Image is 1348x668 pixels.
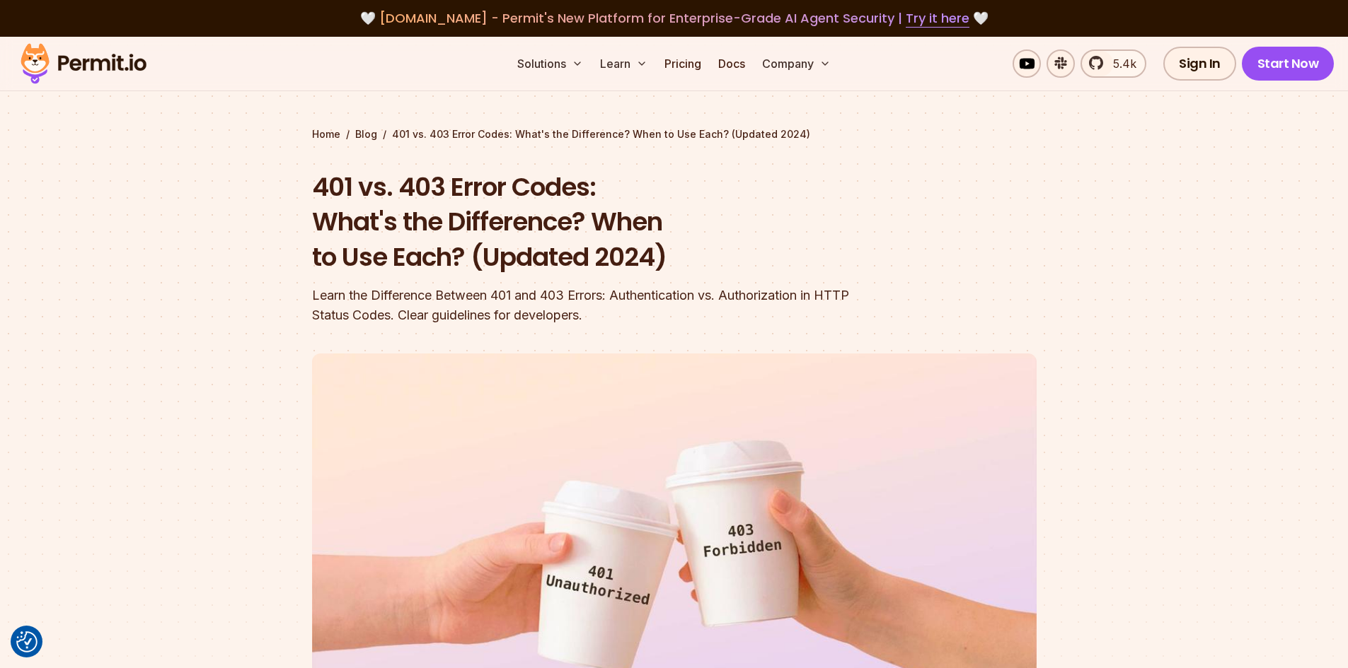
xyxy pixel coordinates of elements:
[34,8,1314,28] div: 🤍 🤍
[906,9,969,28] a: Try it here
[1081,49,1146,78] a: 5.4k
[512,49,589,78] button: Solutions
[1163,47,1236,81] a: Sign In
[594,49,653,78] button: Learn
[14,40,153,88] img: Permit logo
[312,286,856,325] div: Learn the Difference Between 401 and 403 Errors: Authentication vs. Authorization in HTTP Status ...
[1242,47,1335,81] a: Start Now
[379,9,969,27] span: [DOMAIN_NAME] - Permit's New Platform for Enterprise-Grade AI Agent Security |
[756,49,836,78] button: Company
[312,127,1037,141] div: / /
[312,127,340,141] a: Home
[312,170,856,275] h1: 401 vs. 403 Error Codes: What's the Difference? When to Use Each? (Updated 2024)
[713,49,751,78] a: Docs
[1105,55,1136,72] span: 5.4k
[659,49,707,78] a: Pricing
[16,631,38,652] img: Revisit consent button
[16,631,38,652] button: Consent Preferences
[355,127,377,141] a: Blog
